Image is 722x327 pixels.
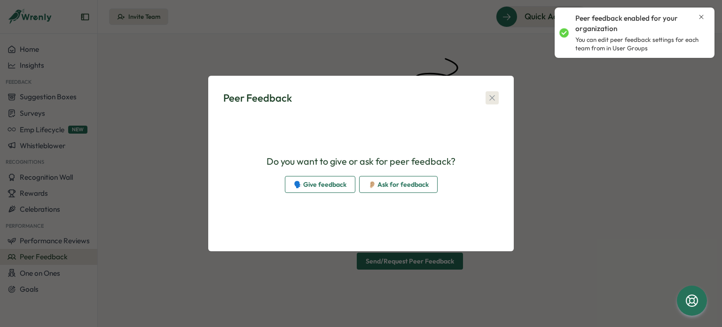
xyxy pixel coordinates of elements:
span: 🗣️ Give feedback [294,176,346,192]
span: 👂🏼 Ask for feedback [368,176,429,192]
button: 👂🏼 Ask for feedback [359,176,438,193]
div: Peer Feedback [223,91,292,105]
p: Peer feedback enabled for your organization [575,13,694,34]
p: You can edit peer feedback settings for each team from in User Groups [575,36,705,52]
p: Do you want to give or ask for peer feedback? [267,154,455,169]
button: Close notification [698,13,705,21]
button: 🗣️ Give feedback [285,176,355,193]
